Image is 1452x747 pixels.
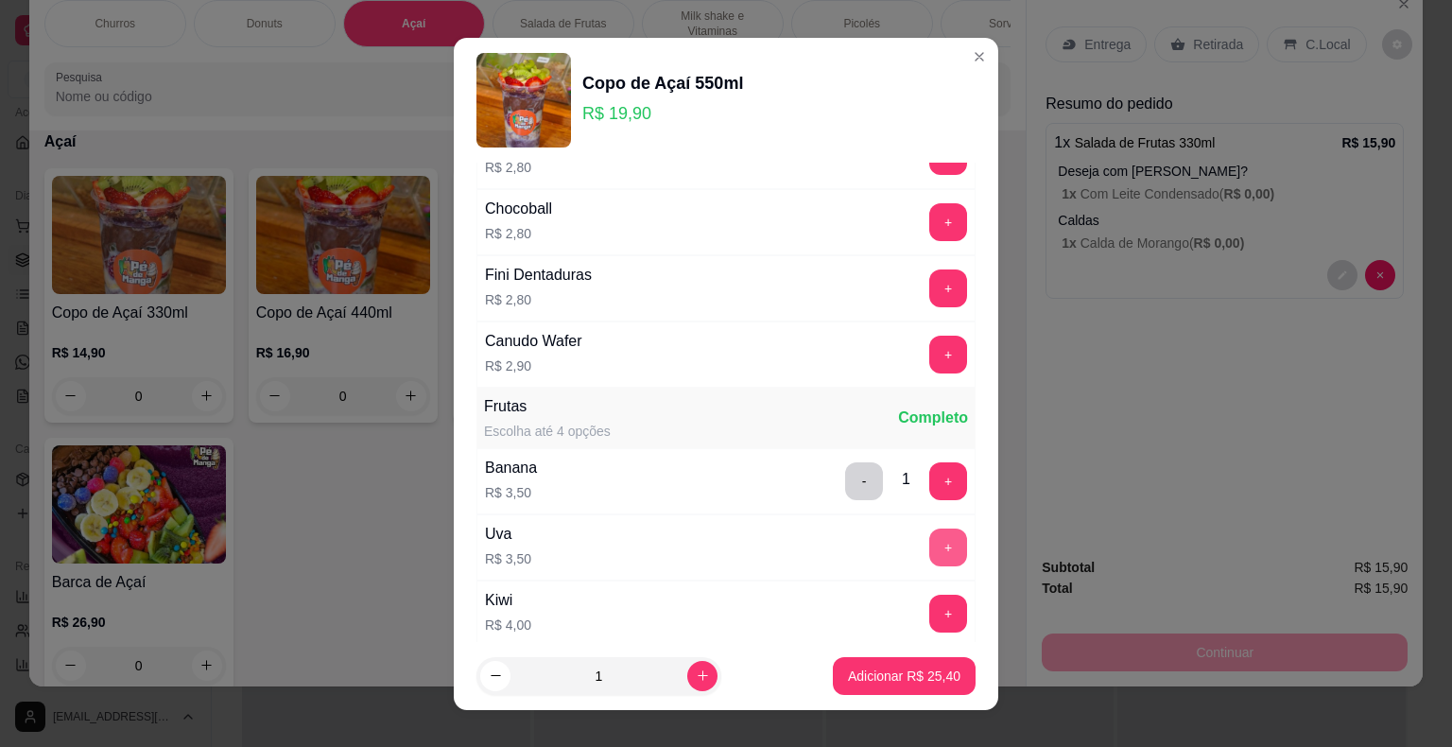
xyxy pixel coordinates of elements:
button: add [929,336,967,373]
button: increase-product-quantity [687,661,717,691]
div: 1 [902,468,910,491]
p: R$ 2,90 [485,356,582,375]
p: Adicionar R$ 25,40 [848,667,960,686]
div: Uva [485,523,531,546]
p: R$ 3,50 [485,483,537,502]
img: product-image [476,53,571,148]
p: R$ 19,90 [582,100,743,127]
button: add [929,203,967,241]
p: R$ 2,80 [485,290,592,309]
p: R$ 2,80 [485,158,562,177]
p: R$ 4,00 [485,616,531,634]
div: Copo de Açaí 550ml [582,70,743,96]
button: Close [964,42,994,72]
div: Fini Dentaduras [485,264,592,287]
p: R$ 3,50 [485,549,531,568]
div: Frutas [484,395,611,418]
div: Kiwi [485,589,531,612]
button: decrease-product-quantity [480,661,510,691]
button: delete [845,462,883,500]
p: R$ 2,80 [485,224,552,243]
div: Canudo Wafer [485,330,582,353]
div: Completo [898,407,968,429]
button: add [929,269,967,307]
div: Escolha até 4 opções [484,422,611,441]
button: add [929,595,967,633]
button: add [929,462,967,500]
div: Chocoball [485,198,552,220]
div: Banana [485,457,537,479]
button: Adicionar R$ 25,40 [833,657,976,695]
button: add [929,529,967,566]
